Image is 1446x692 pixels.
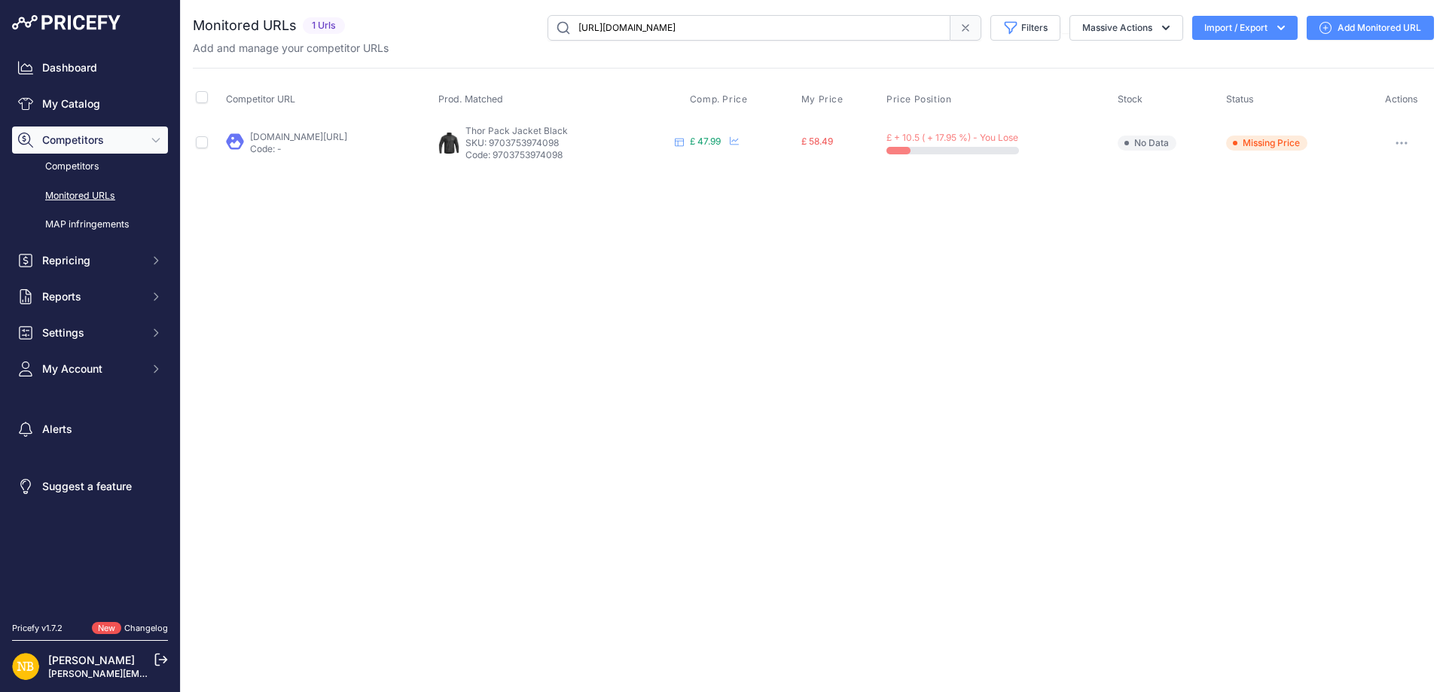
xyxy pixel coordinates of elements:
[438,93,503,105] span: Prod. Matched
[12,212,168,238] a: MAP infringements
[1385,93,1418,105] span: Actions
[886,132,1018,143] span: £ + 10.5 ( + 17.95 %) - You Lose
[12,416,168,443] a: Alerts
[12,15,120,30] img: Pricefy Logo
[92,622,121,635] span: New
[990,15,1060,41] button: Filters
[690,93,748,105] span: Comp. Price
[42,289,141,304] span: Reports
[886,93,951,105] span: Price Position
[226,93,295,105] span: Competitor URL
[886,93,954,105] button: Price Position
[12,247,168,274] button: Repricing
[465,149,669,161] p: Code: 9703753974098
[12,54,168,604] nav: Sidebar
[801,93,843,105] span: My Price
[12,319,168,346] button: Settings
[1118,136,1176,151] span: No Data
[250,131,347,142] a: [DOMAIN_NAME][URL]
[465,137,669,149] p: SKU: 9703753974098
[1069,15,1183,41] button: Massive Actions
[42,325,141,340] span: Settings
[12,127,168,154] button: Competitors
[1307,16,1434,40] a: Add Monitored URL
[48,654,135,666] a: [PERSON_NAME]
[690,93,751,105] button: Comp. Price
[48,668,280,679] a: [PERSON_NAME][EMAIL_ADDRESS][DOMAIN_NAME]
[548,15,950,41] input: Search
[42,361,141,376] span: My Account
[250,143,347,155] p: Code: -
[303,17,345,35] span: 1 Urls
[12,355,168,383] button: My Account
[801,93,847,105] button: My Price
[193,15,297,36] h2: Monitored URLs
[42,253,141,268] span: Repricing
[12,90,168,117] a: My Catalog
[12,283,168,310] button: Reports
[1226,93,1254,105] span: Status
[124,623,168,633] a: Changelog
[42,133,141,148] span: Competitors
[12,622,63,635] div: Pricefy v1.7.2
[12,473,168,500] a: Suggest a feature
[193,41,389,56] p: Add and manage your competitor URLs
[1226,136,1307,151] span: Missing Price
[12,183,168,209] a: Monitored URLs
[1192,16,1298,40] button: Import / Export
[801,136,833,147] span: £ 58.49
[465,125,568,136] span: Thor Pack Jacket Black
[12,154,168,180] a: Competitors
[12,54,168,81] a: Dashboard
[1118,93,1142,105] span: Stock
[690,136,721,147] span: £ 47.99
